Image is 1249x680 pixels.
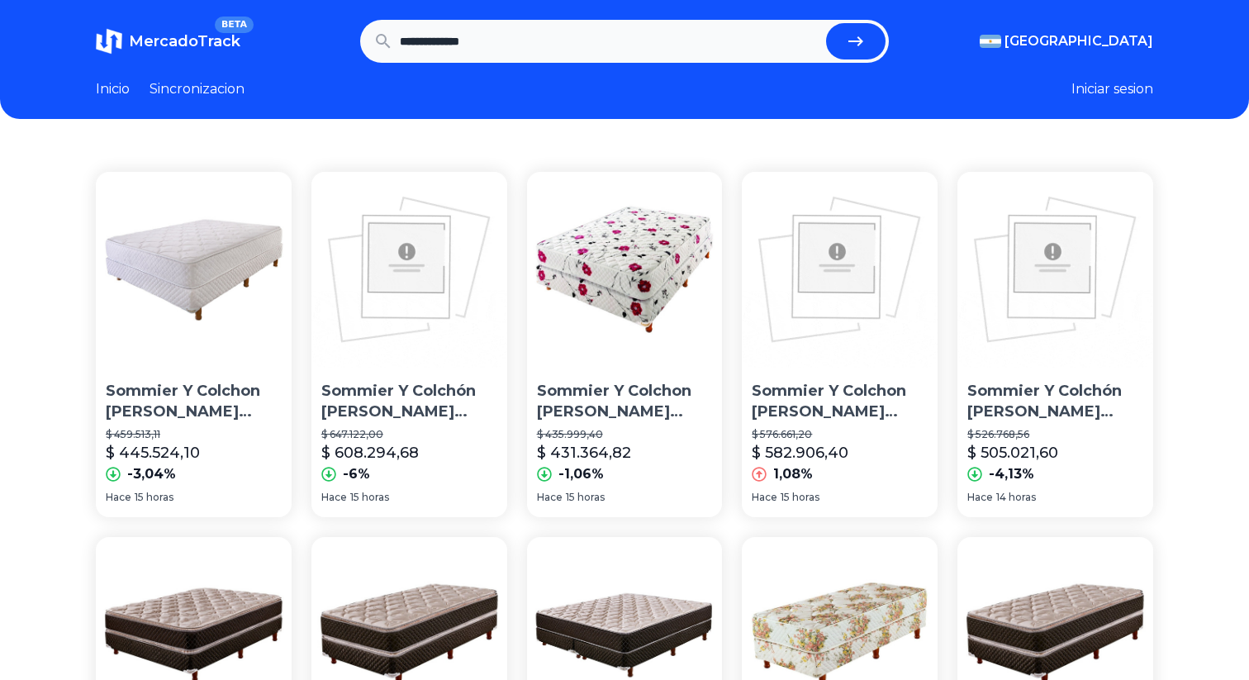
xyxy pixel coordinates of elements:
[537,441,631,464] p: $ 431.364,82
[1071,79,1153,99] button: Iniciar sesion
[311,172,507,517] a: Sommier Y Colchón Cannon Exclusive 140x190x56.envios Gratis!Sommier Y Colchón [PERSON_NAME] Exclu...
[967,491,993,504] span: Hace
[321,428,497,441] p: $ 647.122,00
[773,464,813,484] p: 1,08%
[989,464,1034,484] p: -4,13%
[742,172,938,517] a: Sommier Y Colchon Cannon Renovation 140x190 Alta Densidad 35Sommier Y Colchon [PERSON_NAME] Renov...
[537,491,563,504] span: Hace
[537,381,713,422] p: Sommier Y Colchon [PERSON_NAME] Soñar 2 Plazas 190x140 Envío Gratis
[106,441,200,464] p: $ 445.524,10
[957,172,1153,368] img: Sommier Y Colchón Cannon Exclusive 140x190x56.envios Gratis!
[96,172,292,368] img: Sommier Y Colchon Cannon Princess 2 Plazas + 2 Almohadas .!
[96,28,122,55] img: MercadoTrack
[350,491,389,504] span: 15 horas
[150,79,245,99] a: Sincronizacion
[996,491,1036,504] span: 14 horas
[311,172,507,368] img: Sommier Y Colchón Cannon Exclusive 140x190x56.envios Gratis!
[127,464,176,484] p: -3,04%
[527,172,723,517] a: Sommier Y Colchon Cannon Soñar 2 Plazas 190x140 Envío GratisSommier Y Colchon [PERSON_NAME] Soñar...
[558,464,604,484] p: -1,06%
[967,441,1058,464] p: $ 505.021,60
[106,491,131,504] span: Hace
[752,491,777,504] span: Hace
[321,491,347,504] span: Hace
[980,31,1153,51] button: [GEOGRAPHIC_DATA]
[1004,31,1153,51] span: [GEOGRAPHIC_DATA]
[980,35,1001,48] img: Argentina
[566,491,605,504] span: 15 horas
[96,172,292,517] a: Sommier Y Colchon Cannon Princess 2 Plazas + 2 Almohadas .!Sommier Y Colchon [PERSON_NAME] Prince...
[752,428,928,441] p: $ 576.661,20
[129,32,240,50] span: MercadoTrack
[321,381,497,422] p: Sommier Y Colchón [PERSON_NAME] Exclusive 140x190x56.envios Gratis!
[106,381,282,422] p: Sommier Y Colchon [PERSON_NAME] Princess 2 Plazas + 2 Almohadas .!
[321,441,419,464] p: $ 608.294,68
[752,381,928,422] p: Sommier Y Colchon [PERSON_NAME] Renovation 140x190 Alta Densidad 35
[781,491,819,504] span: 15 horas
[957,172,1153,517] a: Sommier Y Colchón Cannon Exclusive 140x190x56.envios Gratis!Sommier Y Colchón [PERSON_NAME] Exclu...
[96,79,130,99] a: Inicio
[742,172,938,368] img: Sommier Y Colchon Cannon Renovation 140x190 Alta Densidad 35
[106,428,282,441] p: $ 459.513,11
[343,464,370,484] p: -6%
[967,428,1143,441] p: $ 526.768,56
[527,172,723,368] img: Sommier Y Colchon Cannon Soñar 2 Plazas 190x140 Envío Gratis
[96,28,240,55] a: MercadoTrackBETA
[967,381,1143,422] p: Sommier Y Colchón [PERSON_NAME] Exclusive 140x190x56.envios Gratis!
[537,428,713,441] p: $ 435.999,40
[215,17,254,33] span: BETA
[752,441,848,464] p: $ 582.906,40
[135,491,173,504] span: 15 horas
